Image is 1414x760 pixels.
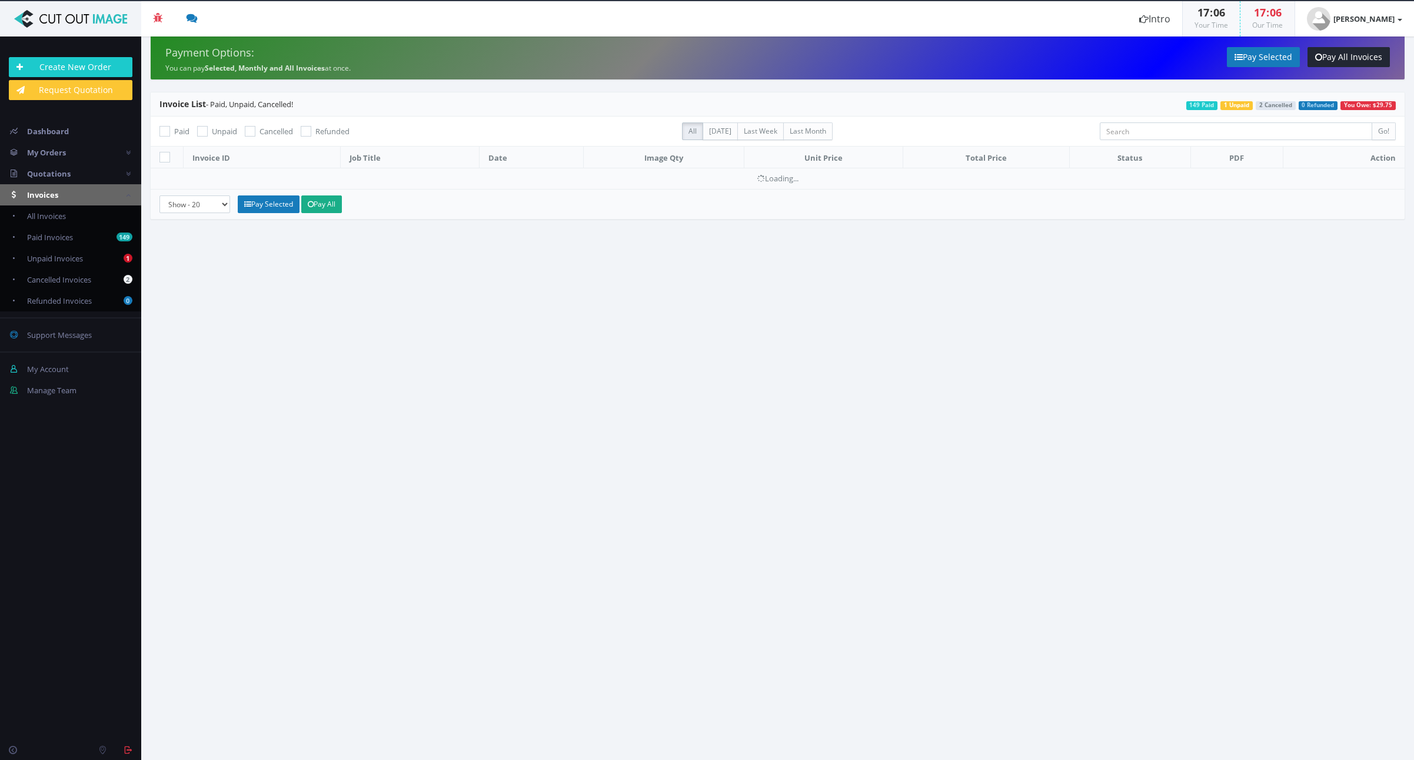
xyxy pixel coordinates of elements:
a: Pay Selected [238,195,300,213]
a: Pay Selected [1227,47,1300,67]
span: 1 Unpaid [1220,101,1253,110]
a: Pay All [301,195,342,213]
label: [DATE] [703,122,738,140]
span: Paid Invoices [27,232,73,243]
th: Unit Price [744,147,903,168]
span: : [1209,5,1213,19]
a: Intro [1127,1,1182,36]
span: My Account [27,364,69,374]
span: Manage Team [27,385,76,396]
span: Invoices [27,190,58,200]
span: 06 [1270,5,1282,19]
span: All Invoices [27,211,66,221]
th: Total Price [903,147,1070,168]
span: 17 [1254,5,1266,19]
small: You can pay at once. [165,63,351,73]
span: Refunded [315,126,350,137]
a: Create New Order [9,57,132,77]
a: [PERSON_NAME] [1295,1,1414,36]
label: All [682,122,703,140]
span: You Owe: $29.75 [1340,101,1396,110]
img: user_default.jpg [1307,7,1330,31]
span: 17 [1197,5,1209,19]
span: 149 Paid [1186,101,1218,110]
small: Our Time [1252,20,1283,30]
span: - Paid, Unpaid, Cancelled! [159,99,293,109]
b: 0 [124,296,132,305]
th: Action [1283,147,1405,168]
span: Refunded Invoices [27,296,92,306]
th: Job Title [340,147,479,168]
th: PDF [1190,147,1283,168]
span: My Orders [27,147,66,158]
label: Last Week [737,122,784,140]
span: Dashboard [27,126,69,137]
b: 1 [124,254,132,263]
td: Loading... [151,168,1405,189]
b: 2 [124,275,132,284]
h4: Payment Options: [165,47,769,59]
span: Paid [174,126,189,137]
span: Cancelled Invoices [27,274,91,285]
strong: Selected, Monthly and All Invoices [205,63,325,73]
span: 0 Refunded [1299,101,1338,110]
a: Pay All Invoices [1307,47,1390,67]
span: Unpaid [212,126,237,137]
span: Invoice List [159,98,206,109]
span: 06 [1213,5,1225,19]
th: Image Qty [584,147,744,168]
th: Status [1070,147,1190,168]
input: Go! [1372,122,1396,140]
strong: [PERSON_NAME] [1333,14,1395,24]
span: Support Messages [27,330,92,340]
span: Unpaid Invoices [27,253,83,264]
span: Cancelled [259,126,293,137]
img: Cut Out Image [9,10,132,28]
th: Date [480,147,584,168]
label: Last Month [783,122,833,140]
span: Quotations [27,168,71,179]
b: 149 [117,233,132,241]
input: Search [1100,122,1372,140]
span: 2 Cancelled [1256,101,1296,110]
small: Your Time [1195,20,1228,30]
span: : [1266,5,1270,19]
th: Invoice ID [184,147,341,168]
a: Request Quotation [9,80,132,100]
